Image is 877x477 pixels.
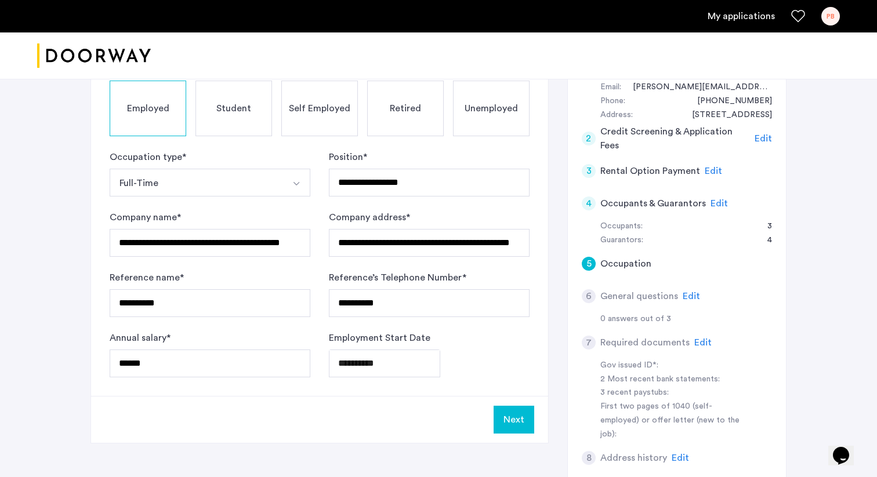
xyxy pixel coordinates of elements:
[600,336,690,349] h5: Required documents
[329,331,430,345] label: Employment Start Date
[600,400,746,442] div: First two pages of 1040 (self-employed) or offer letter (new to the job):
[37,34,151,78] img: logo
[683,292,700,301] span: Edit
[329,210,410,224] label: Company address *
[582,257,596,271] div: 5
[756,234,772,247] div: 4
[582,336,596,349] div: 7
[216,101,251,115] span: Student
[621,81,772,94] div: paul.brown.ktown5@gmail.com
[600,164,700,178] h5: Rental Option Payment
[110,169,283,196] button: Select option
[680,108,772,122] div: 2410 17th Street Northwest, #305
[828,431,865,465] iframe: chat widget
[686,94,772,108] div: +12027305673
[390,101,421,115] span: Retired
[600,373,746,387] div: 2 Most recent bank statements:
[582,451,596,465] div: 8
[600,289,678,303] h5: General questions
[582,164,596,178] div: 3
[329,349,440,377] input: Employment Start Date
[110,210,181,224] label: Company name *
[821,7,840,26] div: PB
[127,101,169,115] span: Employed
[600,312,772,326] div: 0 answers out of 3
[755,134,772,143] span: Edit
[292,179,301,188] img: arrow
[600,220,643,234] div: Occupants:
[582,196,596,210] div: 4
[582,132,596,145] div: 2
[600,234,643,247] div: Guarantors:
[672,453,689,463] span: Edit
[110,150,186,164] label: Occupation type *
[600,451,667,465] h5: Address history
[37,34,151,78] a: Cazamio logo
[282,169,310,196] button: Select option
[582,289,596,303] div: 6
[110,331,171,345] label: Annual salary *
[600,108,633,122] div: Address:
[600,125,751,152] h5: Credit Screening & Application Fees
[600,94,625,108] div: Phone:
[600,359,746,373] div: Gov issued ID*:
[791,9,805,23] a: Favorites
[494,406,534,434] button: Next
[711,199,728,208] span: Edit
[465,101,518,115] span: Unemployed
[329,150,367,164] label: Position *
[600,257,651,271] h5: Occupation
[705,166,722,176] span: Edit
[600,196,706,210] h5: Occupants & Guarantors
[600,81,621,94] div: Email:
[329,271,466,285] label: Reference’s Telephone Number *
[694,338,712,347] span: Edit
[110,271,184,285] label: Reference name *
[756,220,772,234] div: 3
[708,9,775,23] a: My application
[289,101,350,115] span: Self Employed
[600,386,746,400] div: 3 recent paystubs:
